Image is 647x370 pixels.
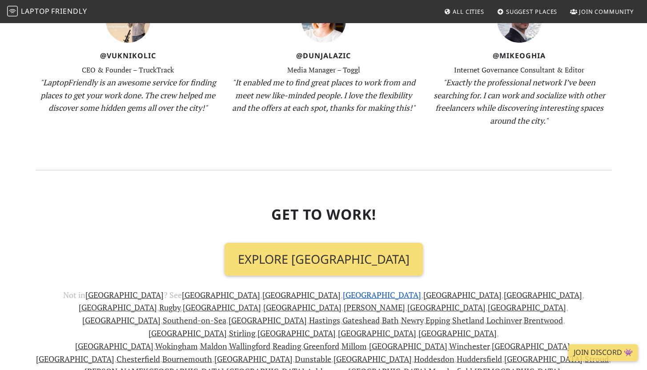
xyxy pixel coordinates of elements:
a: Lochinver [486,315,522,326]
a: Epping [426,315,450,326]
em: "It enabled me to find great places to work from and meet new like-minded people. I love the flex... [232,77,415,113]
a: [GEOGRAPHIC_DATA] [338,328,416,338]
a: [GEOGRAPHIC_DATA] [214,354,293,364]
em: "LaptopFriendly is an awesome service for finding places to get your work done. The crew helped m... [40,77,216,113]
a: Shetland [452,315,484,326]
h4: @VukNikolic [36,52,221,60]
img: LaptopFriendly [7,6,18,16]
span: Laptop [21,6,50,16]
h4: @DunjaLazic [231,52,416,60]
a: Millom [342,341,367,351]
a: [GEOGRAPHIC_DATA] [423,290,502,300]
span: All Cities [453,8,484,16]
a: Suggest Places [494,4,561,20]
a: [GEOGRAPHIC_DATA] [418,328,497,338]
a: [GEOGRAPHIC_DATA] [79,302,157,313]
a: Hoddesdon [414,354,454,364]
a: [GEOGRAPHIC_DATA] [182,290,260,300]
a: Southend-on-Sea [163,315,226,326]
a: [GEOGRAPHIC_DATA] [183,302,261,313]
a: [GEOGRAPHIC_DATA] [262,290,341,300]
a: Hastings [309,315,340,326]
a: [GEOGRAPHIC_DATA] [82,315,161,326]
a: [GEOGRAPHIC_DATA] [334,354,412,364]
em: "Exactly the professional network I’ve been searching for. I can work and socialize with other fr... [434,77,605,126]
a: [GEOGRAPHIC_DATA] [263,302,342,313]
small: Media Manager – Toggl [287,65,360,75]
a: [GEOGRAPHIC_DATA] [504,354,583,364]
a: [GEOGRAPHIC_DATA] [492,341,570,351]
small: Internet Governance Consultant & Editor [454,65,584,75]
a: Rugby [159,302,181,313]
a: Maldon [200,341,227,351]
a: LaptopFriendly LaptopFriendly [7,4,87,20]
a: Bournemouth [162,354,212,364]
a: [GEOGRAPHIC_DATA] [504,290,582,300]
a: [GEOGRAPHIC_DATA] [36,354,114,364]
a: Huddersfield [457,354,502,364]
a: Dunstable [295,354,331,364]
a: [GEOGRAPHIC_DATA] [75,341,153,351]
a: Bath [382,315,399,326]
a: [PERSON_NAME] [344,302,405,313]
a: [GEOGRAPHIC_DATA] [488,302,566,313]
a: [GEOGRAPHIC_DATA] [257,328,336,338]
a: Newry [401,315,423,326]
a: [GEOGRAPHIC_DATA] [343,290,421,300]
a: [GEOGRAPHIC_DATA] [229,315,307,326]
a: Winchester [449,341,490,351]
span: Join Community [579,8,634,16]
a: Wokingham [155,341,198,351]
a: [GEOGRAPHIC_DATA] [149,328,227,338]
a: Explore [GEOGRAPHIC_DATA] [225,243,423,276]
a: Stirling [229,328,255,338]
a: Chesterfield [117,354,160,364]
a: Join Discord 👾 [568,344,638,361]
a: Gateshead [342,315,380,326]
h2: Get To Work! [36,206,612,223]
a: Greenford [303,341,339,351]
a: Stroud [585,354,609,364]
a: Wallingford [229,341,270,351]
a: Brentwood [524,315,563,326]
a: Reading [273,341,301,351]
a: [GEOGRAPHIC_DATA] [407,302,486,313]
a: [GEOGRAPHIC_DATA] [85,290,164,300]
small: CEO & Founder – TruckTrack [82,65,174,75]
a: Join Community [567,4,637,20]
span: Suggest Places [506,8,558,16]
h4: @MikeOghia [427,52,612,60]
a: All Cities [440,4,488,20]
span: Friendly [51,6,87,16]
a: [GEOGRAPHIC_DATA] [369,341,447,351]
